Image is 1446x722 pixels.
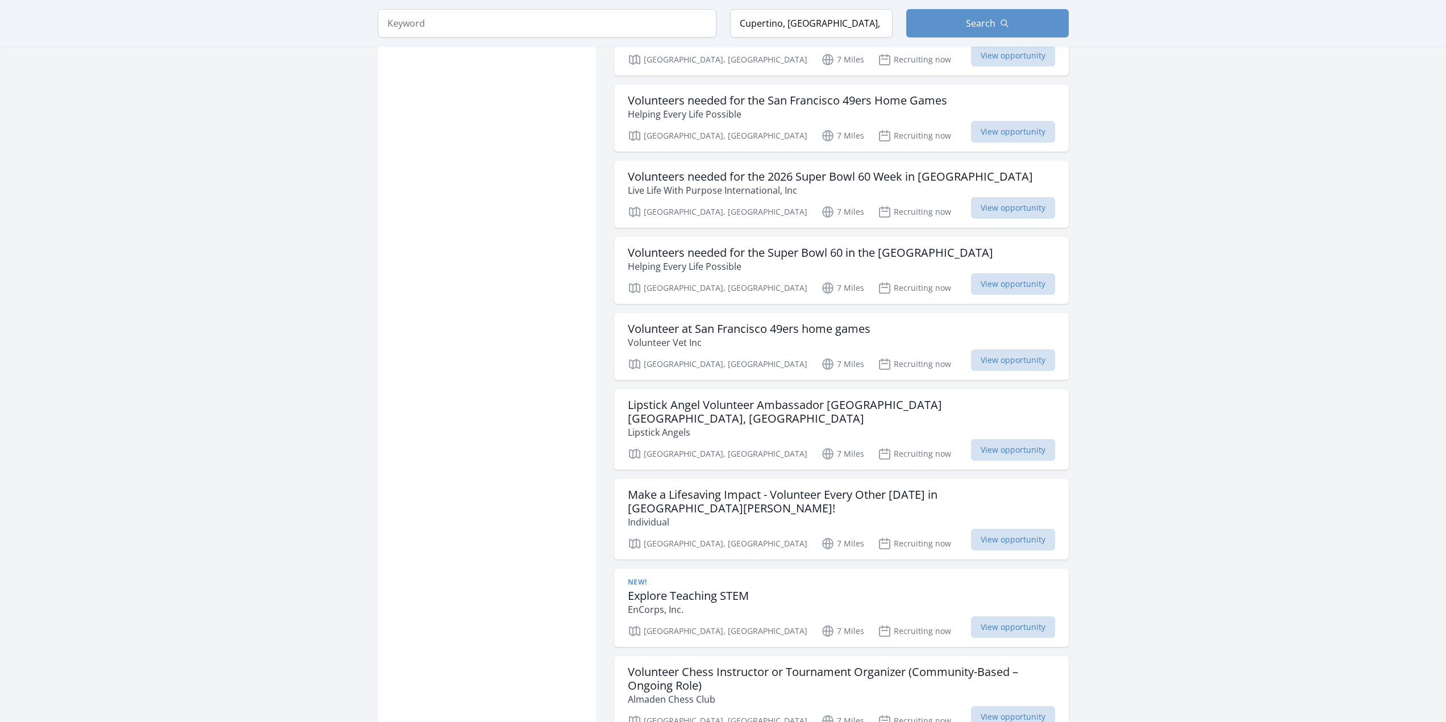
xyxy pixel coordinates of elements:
[628,246,993,260] h3: Volunteers needed for the Super Bowl 60 in the [GEOGRAPHIC_DATA]
[730,9,893,37] input: Location
[614,85,1069,152] a: Volunteers needed for the San Francisco 49ers Home Games Helping Every Life Possible [GEOGRAPHIC_...
[628,183,1033,197] p: Live Life With Purpose International, Inc
[971,616,1055,638] span: View opportunity
[628,129,807,143] p: [GEOGRAPHIC_DATA], [GEOGRAPHIC_DATA]
[628,107,947,121] p: Helping Every Life Possible
[628,281,807,295] p: [GEOGRAPHIC_DATA], [GEOGRAPHIC_DATA]
[628,322,870,336] h3: Volunteer at San Francisco 49ers home games
[821,357,864,371] p: 7 Miles
[614,479,1069,560] a: Make a Lifesaving Impact - Volunteer Every Other [DATE] in [GEOGRAPHIC_DATA][PERSON_NAME]! Indivi...
[878,129,951,143] p: Recruiting now
[628,53,807,66] p: [GEOGRAPHIC_DATA], [GEOGRAPHIC_DATA]
[628,447,807,461] p: [GEOGRAPHIC_DATA], [GEOGRAPHIC_DATA]
[906,9,1069,37] button: Search
[878,205,951,219] p: Recruiting now
[971,121,1055,143] span: View opportunity
[614,313,1069,380] a: Volunteer at San Francisco 49ers home games Volunteer Vet Inc [GEOGRAPHIC_DATA], [GEOGRAPHIC_DATA...
[821,129,864,143] p: 7 Miles
[971,529,1055,550] span: View opportunity
[821,281,864,295] p: 7 Miles
[628,398,1055,425] h3: Lipstick Angel Volunteer Ambassador [GEOGRAPHIC_DATA] [GEOGRAPHIC_DATA], [GEOGRAPHIC_DATA]
[878,357,951,371] p: Recruiting now
[614,389,1069,470] a: Lipstick Angel Volunteer Ambassador [GEOGRAPHIC_DATA] [GEOGRAPHIC_DATA], [GEOGRAPHIC_DATA] Lipsti...
[614,237,1069,304] a: Volunteers needed for the Super Bowl 60 in the [GEOGRAPHIC_DATA] Helping Every Life Possible [GEO...
[971,349,1055,371] span: View opportunity
[628,537,807,550] p: [GEOGRAPHIC_DATA], [GEOGRAPHIC_DATA]
[614,569,1069,647] a: New! Explore Teaching STEM EnCorps, Inc. [GEOGRAPHIC_DATA], [GEOGRAPHIC_DATA] 7 Miles Recruiting ...
[878,447,951,461] p: Recruiting now
[628,488,1055,515] h3: Make a Lifesaving Impact - Volunteer Every Other [DATE] in [GEOGRAPHIC_DATA][PERSON_NAME]!
[821,447,864,461] p: 7 Miles
[614,161,1069,228] a: Volunteers needed for the 2026 Super Bowl 60 Week in [GEOGRAPHIC_DATA] Live Life With Purpose Int...
[628,336,870,349] p: Volunteer Vet Inc
[821,624,864,638] p: 7 Miles
[971,45,1055,66] span: View opportunity
[628,665,1055,692] h3: Volunteer Chess Instructor or Tournament Organizer (Community-Based – Ongoing Role)
[821,53,864,66] p: 7 Miles
[628,205,807,219] p: [GEOGRAPHIC_DATA], [GEOGRAPHIC_DATA]
[628,357,807,371] p: [GEOGRAPHIC_DATA], [GEOGRAPHIC_DATA]
[628,260,993,273] p: Helping Every Life Possible
[878,53,951,66] p: Recruiting now
[966,16,995,30] span: Search
[628,578,647,587] span: New!
[378,9,716,37] input: Keyword
[628,624,807,638] p: [GEOGRAPHIC_DATA], [GEOGRAPHIC_DATA]
[628,515,1055,529] p: Individual
[971,439,1055,461] span: View opportunity
[878,624,951,638] p: Recruiting now
[628,589,749,603] h3: Explore Teaching STEM
[971,197,1055,219] span: View opportunity
[821,205,864,219] p: 7 Miles
[878,537,951,550] p: Recruiting now
[878,281,951,295] p: Recruiting now
[628,170,1033,183] h3: Volunteers needed for the 2026 Super Bowl 60 Week in [GEOGRAPHIC_DATA]
[971,273,1055,295] span: View opportunity
[628,425,1055,439] p: Lipstick Angels
[628,692,1055,706] p: Almaden Chess Club
[628,603,749,616] p: EnCorps, Inc.
[628,94,947,107] h3: Volunteers needed for the San Francisco 49ers Home Games
[821,537,864,550] p: 7 Miles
